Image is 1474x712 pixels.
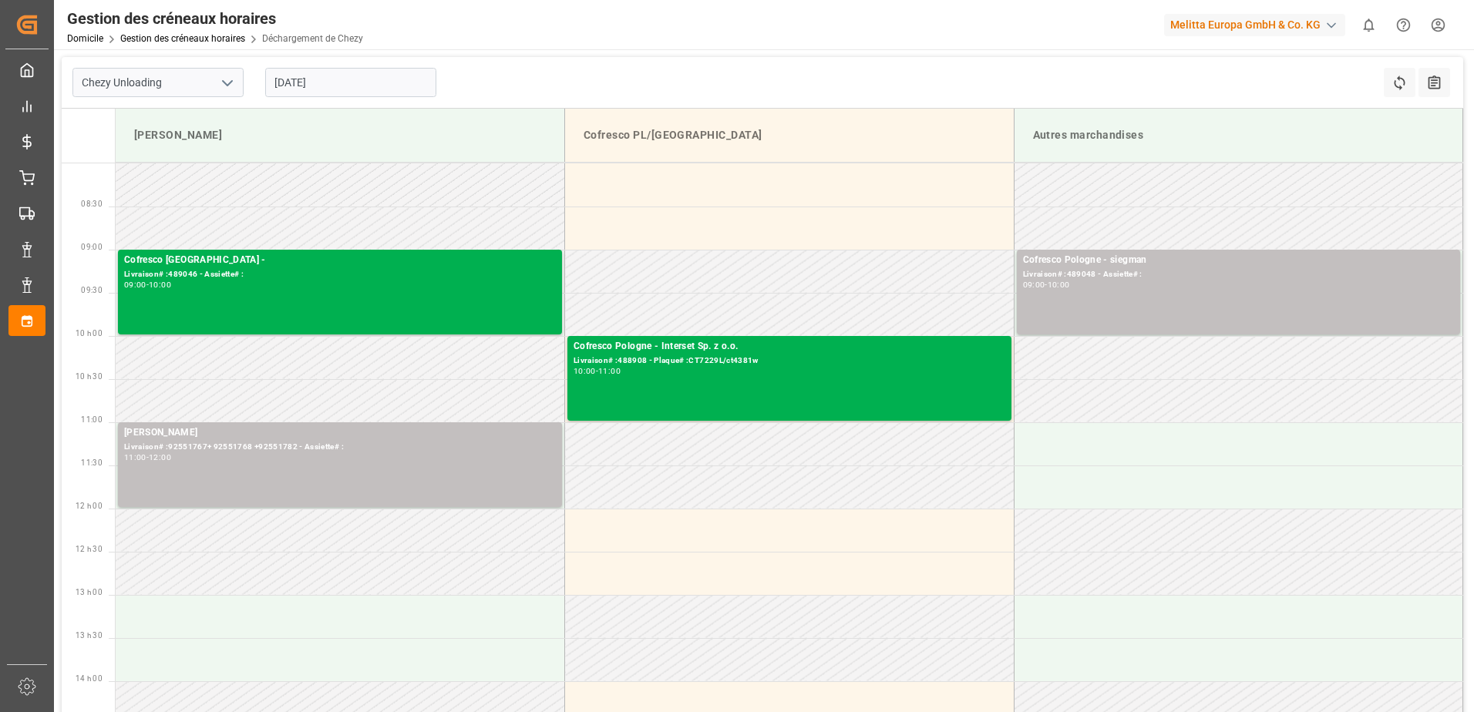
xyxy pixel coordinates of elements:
[67,7,363,30] div: Gestion des créneaux horaires
[596,368,598,374] div: -
[67,33,103,44] a: Domicile
[215,71,238,95] button: Ouvrir le menu
[1023,281,1045,288] div: 09:00
[149,281,171,288] div: 10:00
[124,441,556,454] div: Livraison# :92551767+ 92551768 +92551782 - Assiette# :
[574,354,1005,368] div: Livraison# :488908 - Plaque# :CT7229L/ct4381w
[1045,281,1047,288] div: -
[1351,8,1386,42] button: Afficher 0 nouvelles notifications
[1170,17,1321,33] font: Melitta Europa GmbH & Co. KG
[1023,253,1455,268] div: Cofresco Pologne - siegman
[574,368,596,374] div: 10:00
[124,281,146,288] div: 09:00
[76,674,103,683] span: 14 h 00
[146,454,149,461] div: -
[76,502,103,510] span: 12 h 00
[76,631,103,640] span: 13 h 30
[1048,281,1070,288] div: 10:00
[1164,10,1351,39] button: Melitta Europa GmbH & Co. KG
[124,253,556,268] div: Cofresco [GEOGRAPHIC_DATA] -
[149,454,171,461] div: 12:00
[124,454,146,461] div: 11:00
[81,415,103,424] span: 11:00
[146,281,149,288] div: -
[76,588,103,596] span: 13 h 00
[81,286,103,294] span: 09:30
[81,243,103,251] span: 09:00
[1386,8,1421,42] button: Centre d’aide
[81,458,103,467] span: 11:30
[72,68,244,97] input: Type à rechercher/sélectionner
[1023,268,1455,281] div: Livraison# :489048 - Assiette# :
[81,200,103,208] span: 08:30
[598,368,621,374] div: 11:00
[124,425,556,441] div: [PERSON_NAME]
[76,372,103,381] span: 10 h 30
[128,121,552,149] div: [PERSON_NAME]
[574,339,1005,354] div: Cofresco Pologne - Interset Sp. z o.o.
[577,121,1001,149] div: Cofresco PL/[GEOGRAPHIC_DATA]
[76,545,103,553] span: 12 h 30
[120,33,245,44] a: Gestion des créneaux horaires
[265,68,436,97] input: JJ-MM-AAAA
[124,268,556,281] div: Livraison# :489046 - Assiette# :
[1027,121,1451,149] div: Autres marchandises
[76,329,103,338] span: 10 h 00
